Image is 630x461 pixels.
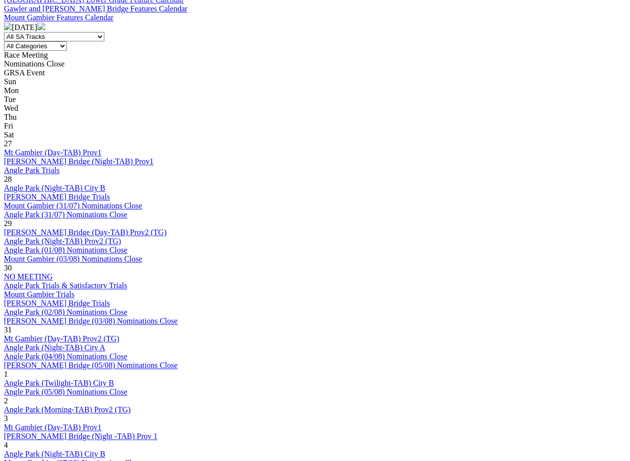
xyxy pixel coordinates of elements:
[4,334,119,343] a: Mt Gambier (Day-TAB) Prov2 (TG)
[4,157,154,165] a: [PERSON_NAME] Bridge (Night-TAB) Prov1
[4,281,127,290] a: Angle Park Trials & Satisfactory Trials
[4,122,626,131] div: Fri
[4,22,12,30] img: chevron-left-pager-white.svg
[4,237,121,245] a: Angle Park (Night-TAB) Prov2 (TG)
[4,184,105,192] a: Angle Park (Night-TAB) City B
[4,326,12,334] span: 31
[4,95,626,104] div: Tue
[4,388,127,396] a: Angle Park (05/08) Nominations Close
[4,60,626,68] div: Nominations Close
[4,290,74,298] a: Mount Gambier Trials
[4,77,626,86] div: Sun
[4,13,114,22] a: Mount Gambier Features Calendar
[4,4,188,13] a: Gawler and [PERSON_NAME] Bridge Features Calendar
[4,131,626,139] div: Sat
[37,22,45,30] img: chevron-right-pager-white.svg
[4,148,101,157] a: Mt Gambier (Day-TAB) Prov1
[4,423,101,431] a: Mt Gambier (Day-TAB) Prov1
[4,219,12,228] span: 29
[4,201,142,210] a: Mount Gambier (31/07) Nominations Close
[4,255,142,263] a: Mount Gambier (03/08) Nominations Close
[4,272,53,281] a: NO MEETING
[4,166,60,174] a: Angle Park Trials
[4,210,127,219] a: Angle Park (31/07) Nominations Close
[4,68,626,77] div: GRSA Event
[4,139,12,148] span: 27
[4,343,105,352] a: Angle Park (Night-TAB) City A
[4,104,626,113] div: Wed
[4,113,626,122] div: Thu
[4,361,178,369] a: [PERSON_NAME] Bridge (05/08) Nominations Close
[4,352,127,361] a: Angle Park (04/08) Nominations Close
[4,441,8,449] span: 4
[4,432,157,440] a: [PERSON_NAME] Bridge (Night -TAB) Prov 1
[4,51,626,60] div: Race Meeting
[4,317,178,325] a: [PERSON_NAME] Bridge (03/08) Nominations Close
[4,246,127,254] a: Angle Park (01/08) Nominations Close
[4,175,12,183] span: 28
[4,396,8,405] span: 2
[4,22,626,32] div: [DATE]
[4,228,166,236] a: [PERSON_NAME] Bridge (Day-TAB) Prov2 (TG)
[4,379,114,387] a: Angle Park (Twilight-TAB) City B
[4,308,127,316] a: Angle Park (02/08) Nominations Close
[4,263,12,272] span: 30
[4,299,110,307] a: [PERSON_NAME] Bridge Trials
[4,193,110,201] a: [PERSON_NAME] Bridge Trials
[4,414,8,423] span: 3
[4,86,626,95] div: Mon
[4,450,105,458] a: Angle Park (Night-TAB) City B
[4,370,8,378] span: 1
[4,405,130,414] a: Angle Park (Morning-TAB) Prov2 (TG)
